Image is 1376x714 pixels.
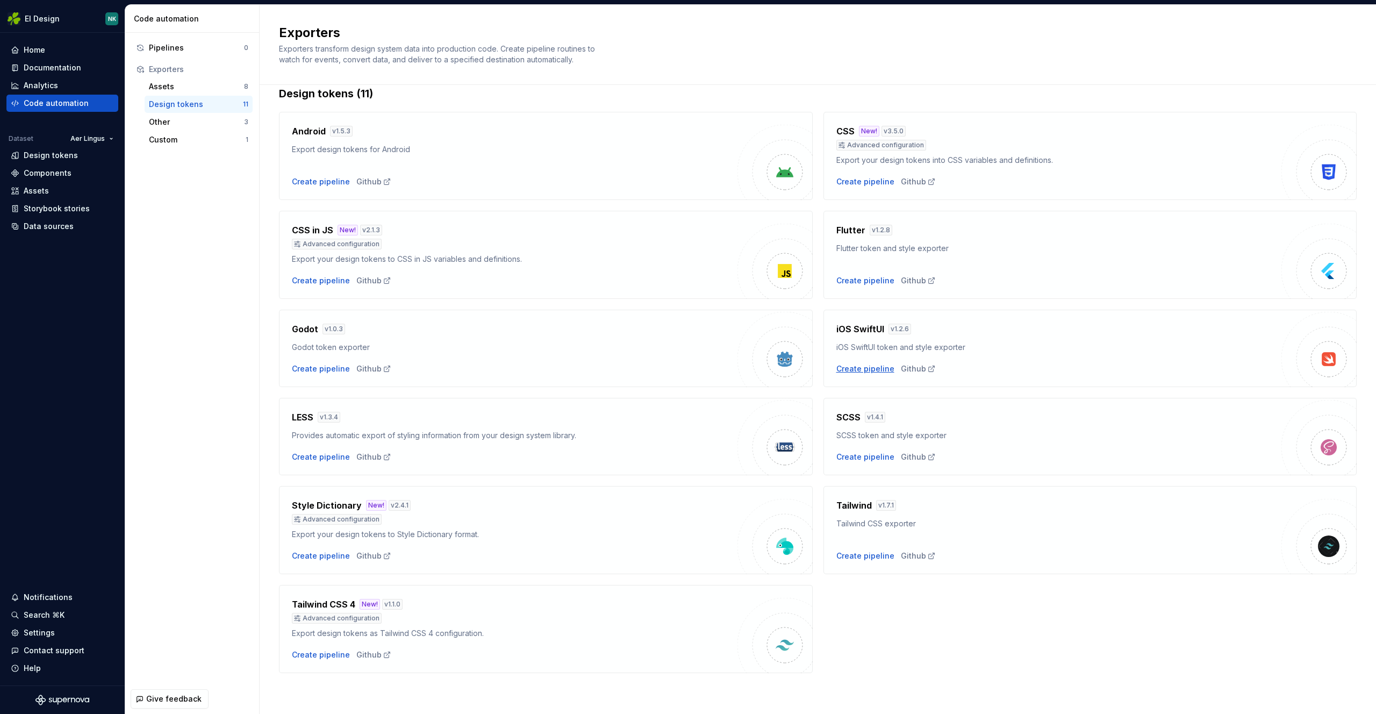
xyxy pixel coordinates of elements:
h2: Exporters [279,24,1344,41]
div: Pipelines [149,42,244,53]
div: iOS SwiftUI token and style exporter [836,342,1282,353]
div: v 1.3.4 [318,412,340,423]
div: v 2.4.1 [389,500,411,511]
div: Code automation [24,98,89,109]
button: Other3 [145,113,253,131]
a: Github [901,363,936,374]
div: 0 [244,44,248,52]
div: v 1.2.6 [888,324,911,334]
a: Github [356,275,391,286]
img: 56b5df98-d96d-4d7e-807c-0afdf3bdaefa.png [8,12,20,25]
button: Create pipeline [292,363,350,374]
div: Create pipeline [836,452,894,462]
button: Notifications [6,589,118,606]
div: v 1.5.3 [330,126,353,137]
span: Exporters transform design system data into production code. Create pipeline routines to watch fo... [279,44,597,64]
div: Godot token exporter [292,342,737,353]
div: Flutter token and style exporter [836,243,1282,254]
div: Search ⌘K [24,610,64,620]
h4: SCSS [836,411,861,424]
button: Create pipeline [836,176,894,187]
a: Home [6,41,118,59]
h4: Android [292,125,326,138]
a: Github [356,452,391,462]
div: SCSS token and style exporter [836,430,1282,441]
div: Github [901,551,936,561]
h4: CSS in JS [292,224,333,237]
h4: Flutter [836,224,865,237]
button: Create pipeline [292,551,350,561]
a: Github [356,363,391,374]
a: Supernova Logo [35,695,89,705]
h4: Tailwind [836,499,872,512]
div: Github [901,176,936,187]
button: Create pipeline [836,275,894,286]
div: Advanced configuration [836,140,926,151]
a: Documentation [6,59,118,76]
button: Create pipeline [292,452,350,462]
div: Code automation [134,13,255,24]
span: Give feedback [146,694,202,704]
a: Github [356,551,391,561]
div: v 1.1.0 [382,599,403,610]
button: EI DesignNK [2,7,123,30]
a: Settings [6,624,118,641]
div: Custom [149,134,246,145]
div: Exporters [149,64,248,75]
button: Give feedback [131,689,209,709]
a: Pipelines0 [132,39,253,56]
div: Components [24,168,71,178]
div: Tailwind CSS exporter [836,518,1282,529]
button: Create pipeline [836,363,894,374]
div: Home [24,45,45,55]
div: Github [356,176,391,187]
div: Dataset [9,134,33,143]
span: Aer Lingus [70,134,105,143]
div: v 1.0.3 [322,324,345,334]
div: New! [338,225,358,235]
a: Design tokens [6,147,118,164]
div: NK [108,15,116,23]
div: Export design tokens for Android [292,144,737,155]
button: Create pipeline [292,649,350,660]
div: Provides automatic export of styling information from your design system library. [292,430,737,441]
a: Assets8 [145,78,253,95]
div: Design tokens [149,99,243,110]
div: Contact support [24,645,84,656]
div: New! [360,599,380,610]
div: Design tokens (11) [279,86,1357,101]
button: Help [6,660,118,677]
button: Contact support [6,642,118,659]
div: v 1.2.8 [870,225,892,235]
div: Storybook stories [24,203,90,214]
div: Create pipeline [836,551,894,561]
h4: iOS SwiftUI [836,323,884,335]
a: Github [901,275,936,286]
a: Data sources [6,218,118,235]
div: Export design tokens as Tailwind CSS 4 configuration. [292,628,737,639]
h4: Godot [292,323,318,335]
button: Create pipeline [292,176,350,187]
h4: Tailwind CSS 4 [292,598,355,611]
a: Github [356,649,391,660]
button: Create pipeline [292,275,350,286]
div: 3 [244,118,248,126]
a: Components [6,165,118,182]
a: Code automation [6,95,118,112]
div: Help [24,663,41,674]
a: Analytics [6,77,118,94]
div: Assets [149,81,244,92]
div: New! [859,126,879,137]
